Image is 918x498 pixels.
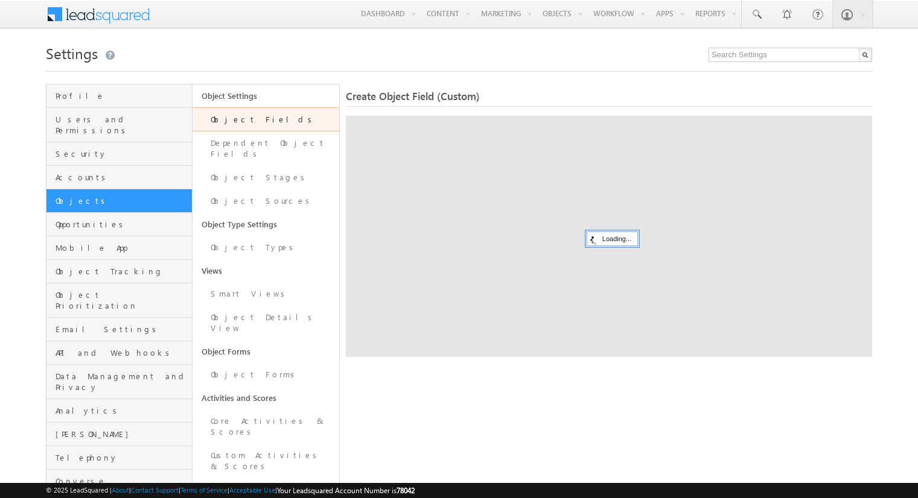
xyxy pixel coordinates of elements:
span: Settings [46,43,98,63]
a: Custom Activities & Scores [193,444,339,478]
div: Loading... [587,232,638,246]
span: © 2025 LeadSquared | | | | | [46,485,415,496]
a: Email Settings [46,318,192,341]
span: Email Settings [56,324,189,335]
span: Converse [56,476,189,487]
a: Activities and Scores [193,386,339,409]
a: Telephony [46,446,192,470]
span: Mobile App [56,242,189,253]
span: Object Prioritization [56,289,189,311]
a: Objects [46,189,192,213]
a: Terms of Service [180,486,228,494]
a: Object Forms [193,340,339,363]
span: Object Tracking [56,266,189,277]
span: [PERSON_NAME] [56,429,189,440]
span: Create Object Field (Custom) [346,89,480,103]
a: Views [193,259,339,282]
a: Users and Permissions [46,108,192,142]
a: Converse [46,470,192,493]
span: Your Leadsquared Account Number is [277,486,415,495]
a: Contact Support [131,486,179,494]
a: Object Settings [193,84,339,107]
input: Search Settings [709,48,872,62]
span: Data Management and Privacy [56,371,189,392]
a: Security [46,142,192,166]
a: Acceptable Use [229,486,275,494]
a: Profile [46,84,192,108]
span: Analytics [56,405,189,416]
span: Profile [56,90,189,101]
a: Object Fields [193,107,339,131]
a: Dependent Object Fields [193,131,339,166]
a: Smart Views [193,282,339,306]
a: Object Sources [193,189,339,213]
span: Opportunities [56,219,189,230]
a: Analytics [46,399,192,423]
a: API and Webhooks [46,341,192,365]
a: Opportunities [46,213,192,236]
span: Security [56,148,189,159]
span: Telephony [56,452,189,463]
span: 78042 [397,486,415,495]
a: About [112,486,129,494]
a: Mobile App [46,236,192,260]
span: API and Webhooks [56,347,189,358]
span: Objects [56,195,189,206]
a: Core Activities & Scores [193,409,339,444]
a: Accounts [46,166,192,189]
a: Object Types [193,236,339,259]
a: Object Prioritization [46,283,192,318]
a: Object Details View [193,306,339,340]
a: Object Type Settings [193,213,339,236]
a: Object Stages [193,166,339,189]
a: Object Forms [193,363,339,386]
span: Users and Permissions [56,114,189,136]
span: Accounts [56,172,189,183]
a: Object Tracking [46,260,192,283]
a: Data Management and Privacy [46,365,192,399]
a: [PERSON_NAME] [46,423,192,446]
